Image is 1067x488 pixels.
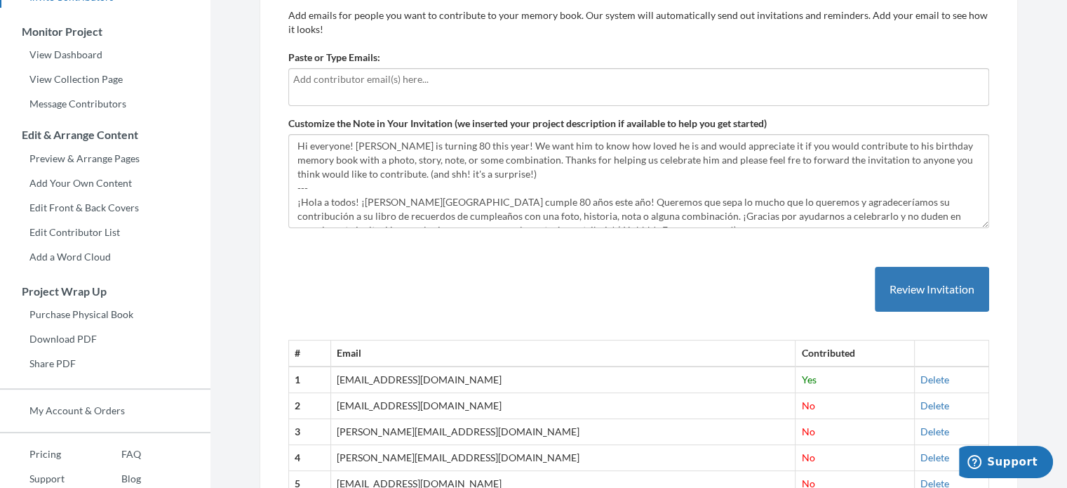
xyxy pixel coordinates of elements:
[331,393,796,419] td: [EMAIL_ADDRESS][DOMAIN_NAME]
[288,117,767,131] label: Customize the Note in Your Invitation (we inserted your project description if available to help ...
[289,367,331,393] th: 1
[920,374,949,385] a: Delete
[331,419,796,445] td: [PERSON_NAME][EMAIL_ADDRESS][DOMAIN_NAME]
[801,426,814,437] span: No
[331,341,796,367] th: Email
[288,8,989,37] p: Add emails for people you want to contribute to your memory book. Our system will automatically s...
[289,445,331,471] th: 4
[289,419,331,445] th: 3
[796,341,915,367] th: Contributed
[875,267,989,312] button: Review Invitation
[289,341,331,367] th: #
[1,285,210,298] h3: Project Wrap Up
[331,367,796,393] td: [EMAIL_ADDRESS][DOMAIN_NAME]
[1,25,210,38] h3: Monitor Project
[1,128,210,141] h3: Edit & Arrange Content
[801,374,816,385] span: Yes
[288,51,380,65] label: Paste or Type Emails:
[920,426,949,437] a: Delete
[920,400,949,411] a: Delete
[959,446,1053,481] iframe: Opens a widget where you can chat to one of our agents
[289,393,331,419] th: 2
[920,451,949,463] a: Delete
[801,400,814,411] span: No
[288,134,989,228] textarea: Hi everyone! [PERSON_NAME] is turning 80 this year! We want him to know how loved he is and would...
[801,451,814,463] span: No
[331,445,796,471] td: [PERSON_NAME][EMAIL_ADDRESS][DOMAIN_NAME]
[92,444,141,465] a: FAQ
[293,72,984,87] input: Add contributor email(s) here...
